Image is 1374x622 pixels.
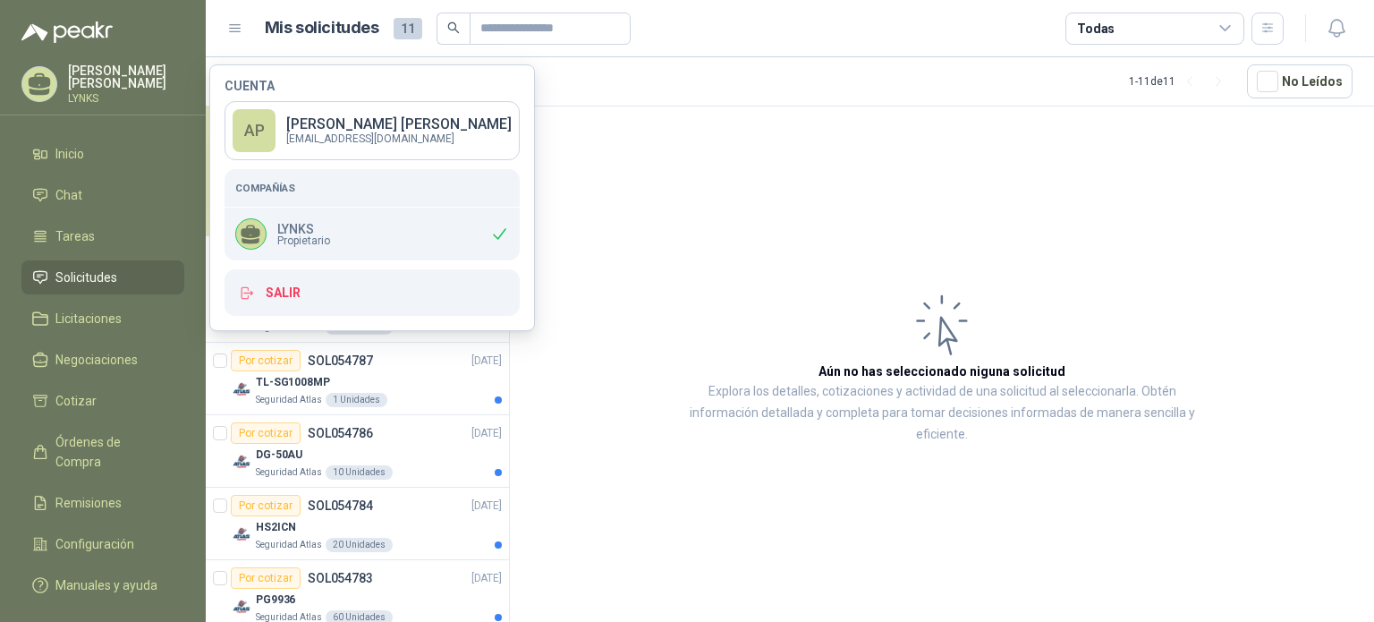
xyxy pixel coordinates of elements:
[1129,67,1233,96] div: 1 - 11 de 11
[1247,64,1353,98] button: No Leídos
[68,64,184,89] p: [PERSON_NAME] [PERSON_NAME]
[231,422,301,444] div: Por cotizar
[231,379,252,400] img: Company Logo
[55,268,117,287] span: Solicitudes
[225,269,520,316] button: Salir
[326,465,393,480] div: 10 Unidades
[286,133,512,144] p: [EMAIL_ADDRESS][DOMAIN_NAME]
[326,538,393,552] div: 20 Unidades
[55,493,122,513] span: Remisiones
[21,137,184,171] a: Inicio
[256,447,302,464] p: DG-50AU
[55,575,157,595] span: Manuales y ayuda
[689,381,1195,446] p: Explora los detalles, cotizaciones y actividad de una solicitud al seleccionarla. Obtén informaci...
[265,15,379,41] h1: Mis solicitudes
[68,93,184,104] p: LYNKS
[256,538,322,552] p: Seguridad Atlas
[256,465,322,480] p: Seguridad Atlas
[206,488,509,560] a: Por cotizarSOL054784[DATE] Company LogoHS2ICNSeguridad Atlas20 Unidades
[308,427,373,439] p: SOL054786
[256,374,330,391] p: TL-SG1008MP
[256,519,296,536] p: HS2ICN
[21,527,184,561] a: Configuración
[55,185,82,205] span: Chat
[286,117,512,132] p: [PERSON_NAME] [PERSON_NAME]
[308,572,373,584] p: SOL054783
[21,343,184,377] a: Negociaciones
[256,393,322,407] p: Seguridad Atlas
[277,235,330,246] span: Propietario
[231,596,252,618] img: Company Logo
[471,425,502,442] p: [DATE]
[231,451,252,473] img: Company Logo
[55,144,84,164] span: Inicio
[231,350,301,371] div: Por cotizar
[447,21,460,34] span: search
[21,219,184,253] a: Tareas
[277,223,330,235] p: LYNKS
[394,18,422,39] span: 11
[326,393,387,407] div: 1 Unidades
[818,362,1065,381] h3: Aún no has seleccionado niguna solicitud
[55,391,97,411] span: Cotizar
[55,226,95,246] span: Tareas
[21,568,184,602] a: Manuales y ayuda
[231,524,252,545] img: Company Logo
[55,309,122,328] span: Licitaciones
[471,498,502,515] p: [DATE]
[21,486,184,520] a: Remisiones
[308,499,373,512] p: SOL054784
[231,495,301,516] div: Por cotizar
[308,354,373,367] p: SOL054787
[21,425,184,479] a: Órdenes de Compra
[21,302,184,336] a: Licitaciones
[21,21,113,43] img: Logo peakr
[235,180,509,196] h5: Compañías
[225,208,520,260] div: LYNKSPropietario
[206,343,509,415] a: Por cotizarSOL054787[DATE] Company LogoTL-SG1008MPSeguridad Atlas1 Unidades
[233,109,276,152] div: AP
[21,384,184,418] a: Cotizar
[21,178,184,212] a: Chat
[21,260,184,294] a: Solicitudes
[231,567,301,589] div: Por cotizar
[225,101,520,160] a: AP[PERSON_NAME] [PERSON_NAME][EMAIL_ADDRESS][DOMAIN_NAME]
[471,570,502,587] p: [DATE]
[55,350,138,370] span: Negociaciones
[256,592,295,609] p: PG9936
[1077,19,1115,38] div: Todas
[471,353,502,370] p: [DATE]
[55,432,167,472] span: Órdenes de Compra
[225,80,520,92] h4: Cuenta
[55,534,134,554] span: Configuración
[206,415,509,488] a: Por cotizarSOL054786[DATE] Company LogoDG-50AUSeguridad Atlas10 Unidades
